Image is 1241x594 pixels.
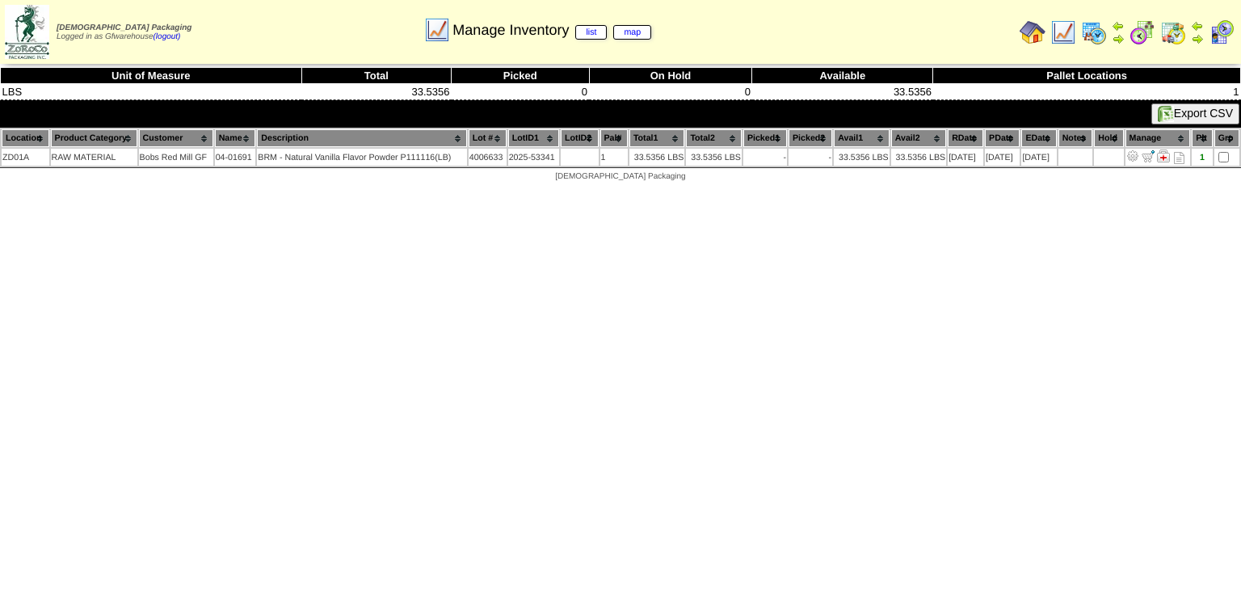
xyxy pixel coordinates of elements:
button: Export CSV [1151,103,1239,124]
th: Picked2 [789,129,832,147]
th: Unit of Measure [1,68,302,84]
td: RAW MATERIAL [51,149,137,166]
td: 0 [452,84,590,100]
td: [DATE] [948,149,983,166]
td: 2025-53341 [508,149,559,166]
td: 33.5356 [301,84,451,100]
th: PDate [985,129,1020,147]
td: 33.5356 LBS [891,149,947,166]
th: Grp [1214,129,1239,147]
td: BRM - Natural Vanilla Flavor Powder P111116(LB) [257,149,467,166]
img: line_graph.gif [1050,19,1076,45]
td: LBS [1,84,302,100]
th: Name [215,129,256,147]
img: home.gif [1020,19,1045,45]
td: [DATE] [1021,149,1056,166]
th: Available [752,68,933,84]
span: [DEMOGRAPHIC_DATA] Packaging [57,23,191,32]
th: Lot # [469,129,507,147]
td: 04-01691 [215,149,256,166]
td: - [743,149,787,166]
a: list [575,25,607,40]
td: - [789,149,832,166]
td: Bobs Red Mill GF [139,149,213,166]
th: Pallet Locations [933,68,1241,84]
td: 33.5356 LBS [686,149,742,166]
th: Total [301,68,451,84]
img: arrowright.gif [1191,32,1204,45]
a: map [613,25,651,40]
th: Plt [1192,129,1212,147]
th: Pal# [600,129,628,147]
img: arrowright.gif [1112,32,1125,45]
img: arrowleft.gif [1191,19,1204,32]
th: Avail1 [834,129,890,147]
th: Total1 [629,129,685,147]
th: LotID2 [561,129,598,147]
th: Manage [1125,129,1191,147]
img: calendarcustomer.gif [1209,19,1235,45]
th: RDate [948,129,983,147]
th: LotID1 [508,129,559,147]
td: 0 [589,84,752,100]
img: zoroco-logo-small.webp [5,5,49,59]
span: [DEMOGRAPHIC_DATA] Packaging [555,172,685,181]
img: arrowleft.gif [1112,19,1125,32]
i: Note [1174,152,1184,164]
img: line_graph.gif [424,17,450,43]
span: Manage Inventory [452,22,651,39]
th: Location [2,129,49,147]
th: Customer [139,129,213,147]
img: Manage Hold [1157,150,1170,162]
th: Description [257,129,467,147]
td: 1 [600,149,628,166]
th: Picked1 [743,129,787,147]
img: excel.gif [1158,106,1174,122]
span: Logged in as Gfwarehouse [57,23,191,41]
td: 1 [933,84,1241,100]
img: Adjust [1126,150,1139,162]
th: Picked [452,68,590,84]
img: calendarprod.gif [1081,19,1107,45]
img: Move [1142,150,1155,162]
th: Total2 [686,129,742,147]
th: Hold [1094,129,1123,147]
div: 1 [1193,153,1211,162]
th: On Hold [589,68,752,84]
img: calendarblend.gif [1130,19,1155,45]
th: Product Category [51,129,137,147]
td: [DATE] [985,149,1020,166]
th: EDate [1021,129,1056,147]
td: ZD01A [2,149,49,166]
th: Avail2 [891,129,947,147]
td: 33.5356 LBS [834,149,890,166]
th: Notes [1058,129,1093,147]
td: 33.5356 [752,84,933,100]
td: 33.5356 LBS [629,149,685,166]
td: 4006633 [469,149,507,166]
img: calendarinout.gif [1160,19,1186,45]
a: (logout) [154,32,181,41]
